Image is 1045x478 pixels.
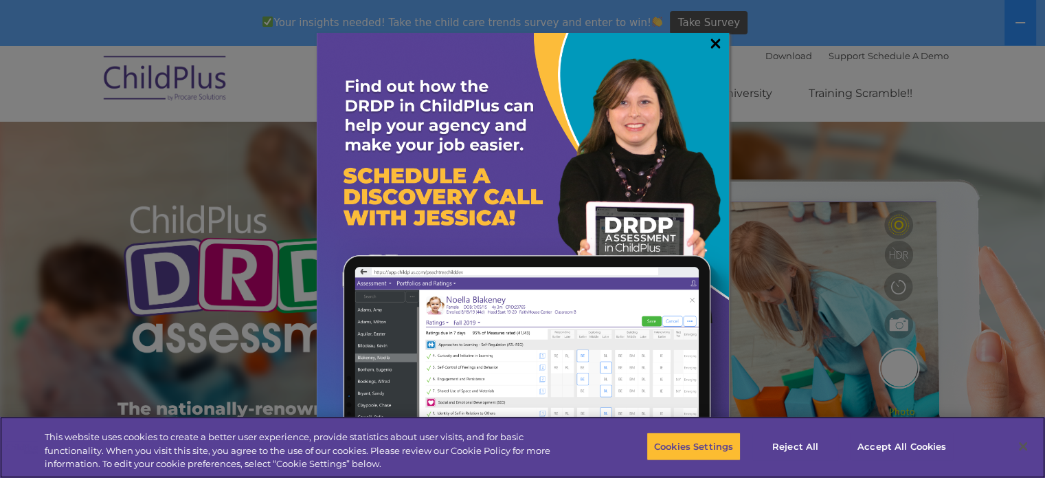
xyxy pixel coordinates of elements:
button: Cookies Settings [647,432,741,461]
button: Close [1008,431,1038,461]
a: × [708,36,723,50]
div: This website uses cookies to create a better user experience, provide statistics about user visit... [45,431,575,471]
button: Reject All [752,432,838,461]
button: Accept All Cookies [850,432,954,461]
